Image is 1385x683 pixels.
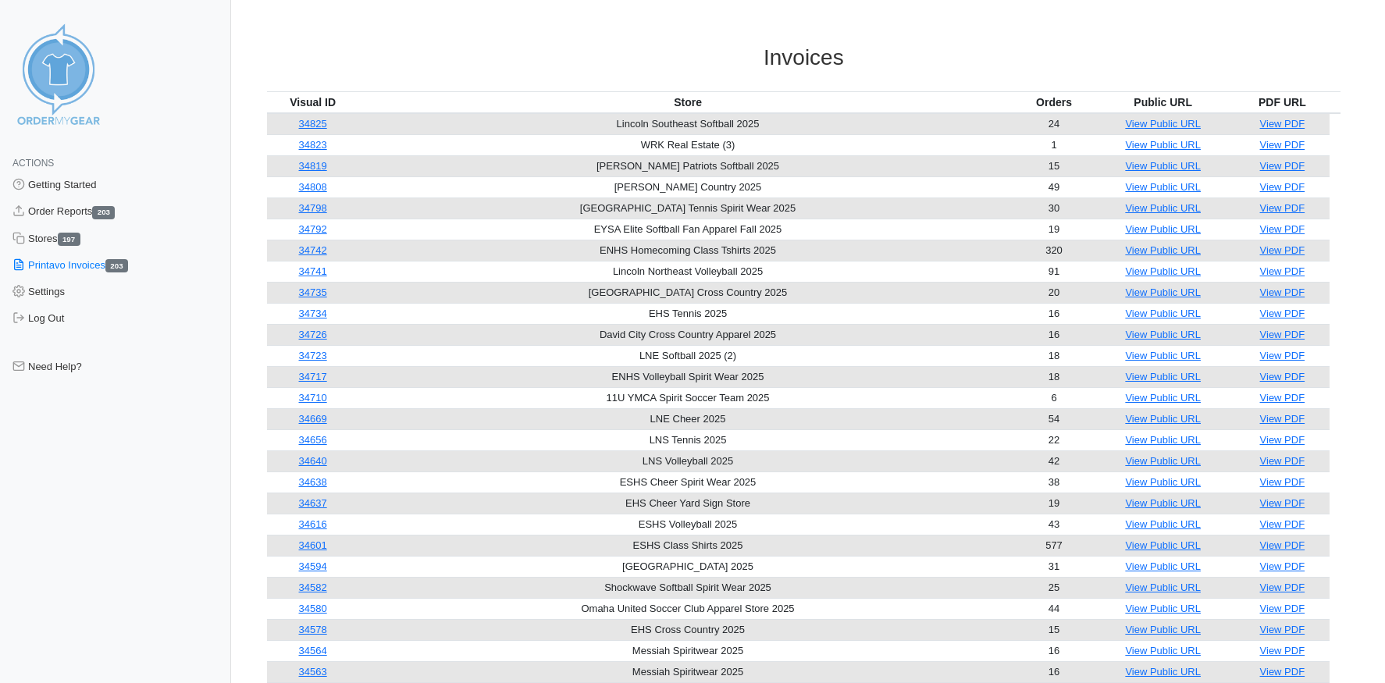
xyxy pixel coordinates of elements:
[1125,371,1201,382] a: View Public URL
[1125,160,1201,172] a: View Public URL
[299,518,327,530] a: 34616
[1260,603,1305,614] a: View PDF
[299,223,327,235] a: 34792
[299,539,327,551] a: 34601
[299,139,327,151] a: 34823
[299,350,327,361] a: 34723
[1125,265,1201,277] a: View Public URL
[299,118,327,130] a: 34825
[267,44,1340,71] h3: Invoices
[1017,176,1091,197] td: 49
[1125,139,1201,151] a: View Public URL
[359,598,1017,619] td: Omaha United Soccer Club Apparel Store 2025
[1017,535,1091,556] td: 577
[1017,471,1091,493] td: 38
[1017,219,1091,240] td: 19
[1260,624,1305,635] a: View PDF
[299,476,327,488] a: 34638
[1260,413,1305,425] a: View PDF
[359,619,1017,640] td: EHS Cross Country 2025
[299,497,327,509] a: 34637
[1017,556,1091,577] td: 31
[1260,434,1305,446] a: View PDF
[1125,202,1201,214] a: View Public URL
[359,219,1017,240] td: EYSA Elite Softball Fan Apparel Fall 2025
[1125,308,1201,319] a: View Public URL
[1125,666,1201,678] a: View Public URL
[299,202,327,214] a: 34798
[299,560,327,572] a: 34594
[299,286,327,298] a: 34735
[1125,392,1201,404] a: View Public URL
[359,429,1017,450] td: LNS Tennis 2025
[1125,329,1201,340] a: View Public URL
[1260,560,1305,572] a: View PDF
[359,113,1017,135] td: Lincoln Southeast Softball 2025
[1017,197,1091,219] td: 30
[299,160,327,172] a: 34819
[299,329,327,340] a: 34726
[1125,603,1201,614] a: View Public URL
[299,371,327,382] a: 34717
[359,366,1017,387] td: ENHS Volleyball Spirit Wear 2025
[299,392,327,404] a: 34710
[1091,91,1235,113] th: Public URL
[1125,476,1201,488] a: View Public URL
[1260,308,1305,319] a: View PDF
[1260,518,1305,530] a: View PDF
[299,624,327,635] a: 34578
[299,413,327,425] a: 34669
[359,493,1017,514] td: EHS Cheer Yard Sign Store
[1017,408,1091,429] td: 54
[359,155,1017,176] td: [PERSON_NAME] Patriots Softball 2025
[359,577,1017,598] td: Shockwave Softball Spirit Wear 2025
[1260,455,1305,467] a: View PDF
[1260,265,1305,277] a: View PDF
[1017,450,1091,471] td: 42
[299,582,327,593] a: 34582
[1017,598,1091,619] td: 44
[359,640,1017,661] td: Messiah Spiritwear 2025
[1017,640,1091,661] td: 16
[1260,329,1305,340] a: View PDF
[1017,493,1091,514] td: 19
[1017,134,1091,155] td: 1
[359,471,1017,493] td: ESHS Cheer Spirit Wear 2025
[299,666,327,678] a: 34563
[359,535,1017,556] td: ESHS Class Shirts 2025
[359,240,1017,261] td: ENHS Homecoming Class Tshirts 2025
[58,233,80,246] span: 197
[1017,577,1091,598] td: 25
[1017,345,1091,366] td: 18
[359,282,1017,303] td: [GEOGRAPHIC_DATA] Cross Country 2025
[1017,91,1091,113] th: Orders
[359,176,1017,197] td: [PERSON_NAME] Country 2025
[1125,624,1201,635] a: View Public URL
[299,434,327,446] a: 34656
[1125,645,1201,656] a: View Public URL
[1260,392,1305,404] a: View PDF
[1125,518,1201,530] a: View Public URL
[1125,539,1201,551] a: View Public URL
[1125,434,1201,446] a: View Public URL
[359,556,1017,577] td: [GEOGRAPHIC_DATA] 2025
[105,259,128,272] span: 203
[1260,181,1305,193] a: View PDF
[12,158,54,169] span: Actions
[299,308,327,319] a: 34734
[1125,244,1201,256] a: View Public URL
[1017,261,1091,282] td: 91
[1017,429,1091,450] td: 22
[1125,350,1201,361] a: View Public URL
[1260,286,1305,298] a: View PDF
[1260,139,1305,151] a: View PDF
[1260,476,1305,488] a: View PDF
[1017,303,1091,324] td: 16
[1125,181,1201,193] a: View Public URL
[299,244,327,256] a: 34742
[1260,497,1305,509] a: View PDF
[1017,366,1091,387] td: 18
[1260,645,1305,656] a: View PDF
[359,408,1017,429] td: LNE Cheer 2025
[1125,413,1201,425] a: View Public URL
